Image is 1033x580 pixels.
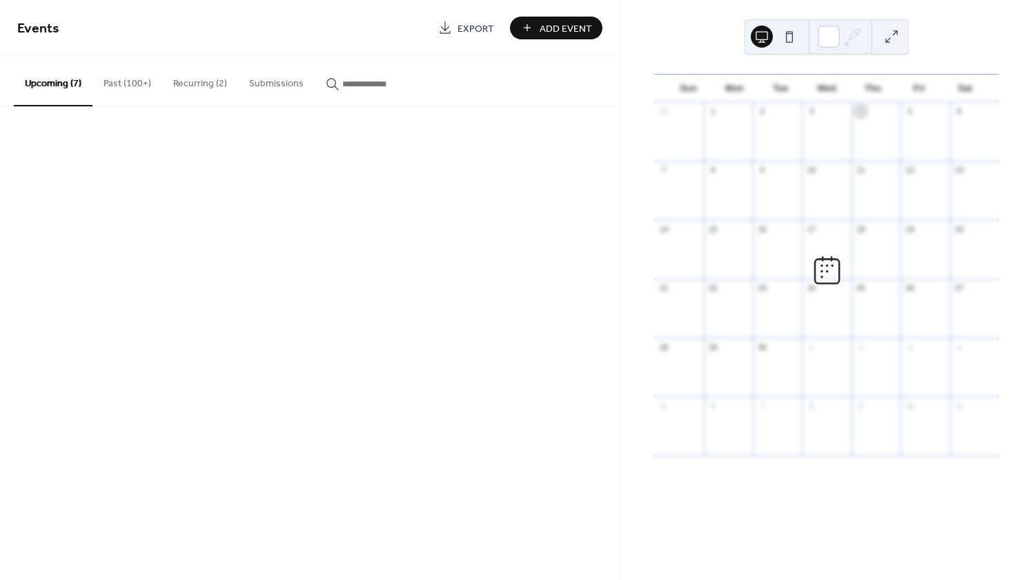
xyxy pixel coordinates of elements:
[905,400,915,411] div: 10
[806,342,816,352] div: 1
[708,224,718,234] div: 15
[708,342,718,352] div: 29
[162,56,238,105] button: Recurring (2)
[665,75,711,102] div: Sun
[806,400,816,411] div: 8
[238,56,315,105] button: Submissions
[942,75,988,102] div: Sat
[757,224,767,234] div: 16
[658,283,669,293] div: 21
[708,400,718,411] div: 6
[757,342,767,352] div: 30
[954,400,965,411] div: 11
[17,15,59,42] span: Events
[954,165,965,175] div: 13
[806,106,816,117] div: 3
[905,165,915,175] div: 12
[905,224,915,234] div: 19
[806,283,816,293] div: 24
[658,342,669,352] div: 28
[905,342,915,352] div: 3
[856,165,866,175] div: 11
[708,106,718,117] div: 1
[757,400,767,411] div: 7
[856,224,866,234] div: 18
[758,75,804,102] div: Tue
[458,21,494,36] span: Export
[708,165,718,175] div: 8
[856,342,866,352] div: 2
[428,17,504,39] a: Export
[92,56,162,105] button: Past (100+)
[711,75,758,102] div: Mon
[954,224,965,234] div: 20
[856,106,866,117] div: 4
[658,165,669,175] div: 7
[806,224,816,234] div: 17
[658,106,669,117] div: 31
[905,106,915,117] div: 5
[757,165,767,175] div: 9
[658,224,669,234] div: 14
[540,21,592,36] span: Add Event
[850,75,896,102] div: Thu
[954,342,965,352] div: 4
[905,283,915,293] div: 26
[954,106,965,117] div: 6
[896,75,942,102] div: Fri
[954,283,965,293] div: 27
[856,283,866,293] div: 25
[757,106,767,117] div: 2
[658,400,669,411] div: 5
[856,400,866,411] div: 9
[804,75,850,102] div: Wed
[806,165,816,175] div: 10
[757,283,767,293] div: 23
[708,283,718,293] div: 22
[14,56,92,106] button: Upcoming (7)
[510,17,602,39] button: Add Event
